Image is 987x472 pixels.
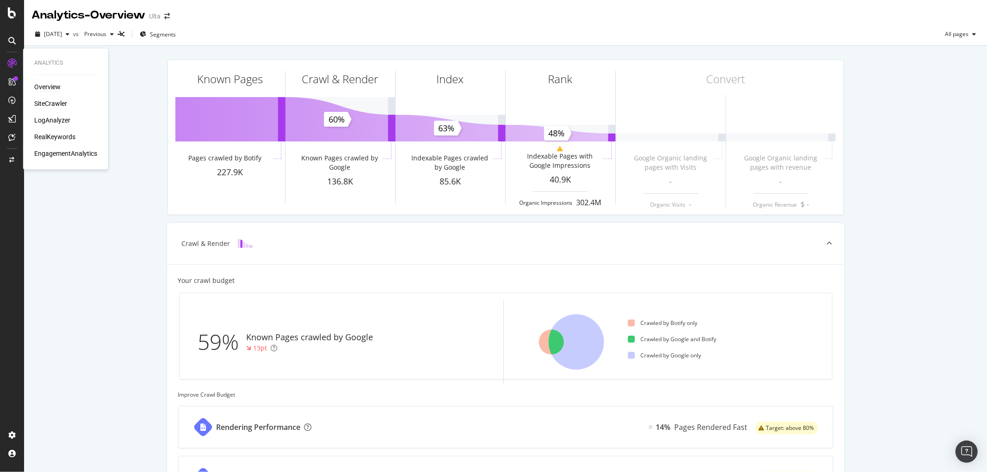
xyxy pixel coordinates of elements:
div: Crawl & Render [182,239,230,248]
div: warning label [755,422,818,435]
div: Crawled by Botify only [628,319,697,327]
a: Overview [34,83,61,92]
div: 85.6K [396,176,505,188]
a: SiteCrawler [34,99,67,109]
div: Crawled by Google and Botify [628,335,716,343]
div: 227.9K [175,166,285,178]
div: Index [437,71,464,87]
div: 14% [656,422,671,433]
div: Analytics [34,59,97,67]
div: Known Pages crawled by Google [247,331,373,343]
div: 136.8K [286,176,395,188]
span: Target: above 80% [766,425,814,431]
a: EngagementAnalytics [34,149,97,159]
div: Analytics - Overview [31,7,145,23]
button: All pages [941,27,980,42]
img: block-icon [238,239,253,248]
span: Previous [81,30,106,38]
div: 13pt [254,343,267,353]
a: RealKeywords [34,133,75,142]
div: Rank [548,71,573,87]
div: 40.9K [506,174,615,186]
button: Previous [81,27,118,42]
div: Known Pages crawled by Google [298,153,381,172]
div: 302.4M [577,197,602,208]
div: Pages Rendered Fast [675,422,748,433]
a: Rendering PerformanceEqual14%Pages Rendered Fastwarning label [178,406,833,448]
div: Crawled by Google only [628,351,701,359]
span: 2025 Aug. 20th [44,30,62,38]
div: 59% [198,327,247,357]
div: Indexable Pages with Google Impressions [519,152,602,170]
div: Ulta [149,12,161,21]
div: Known Pages [197,71,263,87]
div: Indexable Pages crawled by Google [409,153,491,172]
span: vs [73,30,81,38]
div: Crawl & Render [302,71,379,87]
button: [DATE] [31,27,73,42]
span: All pages [941,30,968,38]
button: Segments [136,27,180,42]
div: Improve Crawl Budget [178,391,833,398]
img: Equal [649,426,652,429]
div: Your crawl budget [178,276,235,285]
div: Pages crawled by Botify [188,153,261,163]
div: Open Intercom Messenger [956,441,978,463]
span: Segments [150,31,176,38]
div: arrow-right-arrow-left [164,13,170,19]
a: LogAnalyzer [34,116,70,125]
div: Rendering Performance [217,422,301,433]
div: Organic Impressions [520,199,573,207]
